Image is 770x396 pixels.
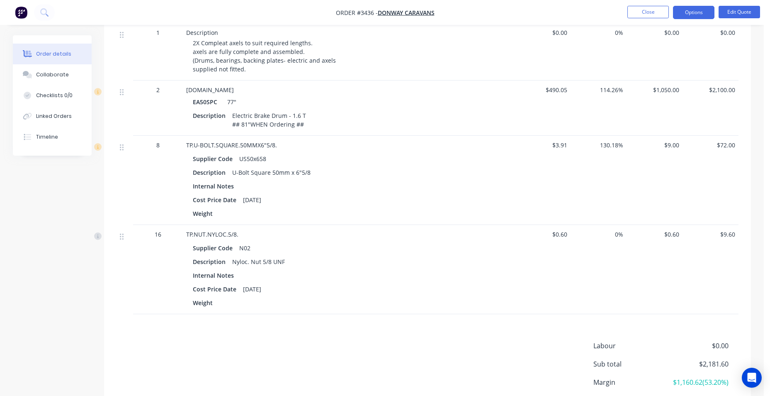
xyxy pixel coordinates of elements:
[193,39,336,73] span: 2X Compleat axels to suit required lengths. axels are fully complete and assembled. (Drums, beari...
[193,242,236,254] div: Supplier Code
[719,6,760,18] button: Edit Quote
[236,242,254,254] div: N02
[378,9,435,17] a: Donway Caravans
[13,64,92,85] button: Collaborate
[186,230,238,238] span: TP.NUT.NYLOC.5/8.
[193,283,240,295] div: Cost Price Date
[574,86,623,94] span: 114.26%
[630,28,679,37] span: $0.00
[13,85,92,106] button: Checklists 0/0
[156,141,160,149] span: 8
[667,341,729,351] span: $0.00
[574,141,623,149] span: 130.18%
[518,28,567,37] span: $0.00
[518,230,567,239] span: $0.60
[186,141,277,149] span: TP.U-BOLT.SQUARE.50MMX6"5/8.
[667,359,729,369] span: $2,181.60
[155,230,161,239] span: 16
[630,141,679,149] span: $9.00
[193,194,240,206] div: Cost Price Date
[518,141,567,149] span: $3.91
[156,28,160,37] span: 1
[193,166,229,178] div: Description
[36,92,73,99] div: Checklists 0/0
[186,86,234,94] span: [DOMAIN_NAME]
[630,86,679,94] span: $1,050.00
[229,166,314,178] div: U-Bolt Square 50mm x 6"5/8
[240,283,265,295] div: [DATE]
[36,71,69,78] div: Collaborate
[667,377,729,387] span: $1,160.62 ( 53.20 %)
[156,86,160,94] span: 2
[193,208,216,220] div: Weight
[13,44,92,64] button: Order details
[686,141,735,149] span: $72.00
[193,153,236,165] div: Supplier Code
[36,50,71,58] div: Order details
[13,127,92,147] button: Timeline
[193,297,216,309] div: Weight
[186,29,218,37] span: Description
[574,230,623,239] span: 0%
[15,6,27,19] img: Factory
[193,110,229,122] div: Description
[673,6,714,19] button: Options
[686,86,735,94] span: $2,100.00
[686,28,735,37] span: $0.00
[13,106,92,127] button: Linked Orders
[193,180,237,192] div: Internal Notes
[193,96,221,108] div: EA50SPC
[593,359,667,369] span: Sub total
[193,269,237,281] div: Internal Notes
[224,96,236,108] div: 77"
[518,86,567,94] span: $490.05
[630,230,679,239] span: $0.60
[574,28,623,37] span: 0%
[742,368,762,388] div: Open Intercom Messenger
[593,377,667,387] span: Margin
[36,112,72,120] div: Linked Orders
[236,153,270,165] div: US50x658
[686,230,735,239] span: $9.60
[336,9,378,17] span: Order #3436 -
[229,256,288,268] div: Nyloc. Nut 5/8 UNF
[229,110,313,130] div: Electric Brake Drum - 1.6 T ## 81"WHEN Ordering ##
[193,256,229,268] div: Description
[593,341,667,351] span: Labour
[240,194,265,206] div: [DATE]
[36,133,58,141] div: Timeline
[627,6,669,18] button: Close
